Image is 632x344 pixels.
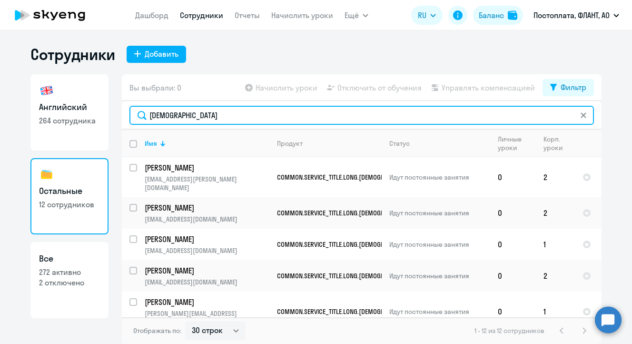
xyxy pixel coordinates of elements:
[39,115,100,126] p: 264 сотрудника
[389,173,490,182] p: Идут постоянные занятия
[180,10,223,20] a: Сотрудники
[277,272,419,280] span: COMMON.SERVICE_TITLE.LONG.[DEMOGRAPHIC_DATA]
[145,278,269,286] p: [EMAIL_ADDRESS][DOMAIN_NAME]
[529,4,624,27] button: Постоплата, ФЛАНТ, АО
[277,139,381,148] div: Продукт
[543,135,574,152] div: Корп. уроки
[277,240,419,249] span: COMMON.SERVICE_TITLE.LONG.[DEMOGRAPHIC_DATA]
[536,197,575,229] td: 2
[129,106,594,125] input: Поиск по имени, email, продукту или статусу
[133,326,181,335] span: Отображать по:
[145,202,269,223] a: [PERSON_NAME][EMAIL_ADDRESS][DOMAIN_NAME]
[277,139,303,148] div: Продукт
[389,139,490,148] div: Статус
[145,202,269,213] p: [PERSON_NAME]
[536,157,575,197] td: 2
[389,307,490,316] p: Идут постоянные занятия
[490,229,536,260] td: 0
[39,199,100,210] p: 12 сотрудников
[129,82,181,93] span: Вы выбрали: 0
[39,253,100,265] h3: Все
[145,162,269,192] a: [PERSON_NAME][EMAIL_ADDRESS][PERSON_NAME][DOMAIN_NAME]
[145,48,178,60] div: Добавить
[39,277,100,288] p: 2 отключено
[533,10,610,21] p: Постоплата, ФЛАНТ, АО
[411,6,443,25] button: RU
[145,234,269,244] p: [PERSON_NAME]
[145,162,269,173] p: [PERSON_NAME]
[145,265,269,276] p: [PERSON_NAME]
[490,197,536,229] td: 0
[479,10,504,21] div: Баланс
[145,297,269,326] a: [PERSON_NAME][PERSON_NAME][EMAIL_ADDRESS][DOMAIN_NAME]
[145,175,269,192] p: [EMAIL_ADDRESS][PERSON_NAME][DOMAIN_NAME]
[30,242,109,318] a: Все272 активно2 отключено
[235,10,260,20] a: Отчеты
[543,79,594,96] button: Фильтр
[536,229,575,260] td: 1
[490,292,536,332] td: 0
[39,267,100,277] p: 272 активно
[145,139,157,148] div: Имя
[561,81,586,93] div: Фильтр
[145,297,269,307] p: [PERSON_NAME]
[389,139,410,148] div: Статус
[145,246,269,255] p: [EMAIL_ADDRESS][DOMAIN_NAME]
[389,272,490,280] p: Идут постоянные занятия
[145,265,269,286] a: [PERSON_NAME][EMAIL_ADDRESS][DOMAIN_NAME]
[30,45,115,64] h1: Сотрудники
[145,309,269,326] p: [PERSON_NAME][EMAIL_ADDRESS][DOMAIN_NAME]
[543,135,566,152] div: Корп. уроки
[145,234,269,255] a: [PERSON_NAME][EMAIL_ADDRESS][DOMAIN_NAME]
[418,10,426,21] span: RU
[271,10,333,20] a: Начислить уроки
[277,307,419,316] span: COMMON.SERVICE_TITLE.LONG.[DEMOGRAPHIC_DATA]
[536,260,575,292] td: 2
[145,139,269,148] div: Имя
[39,185,100,197] h3: Остальные
[498,135,535,152] div: Личные уроки
[145,215,269,223] p: [EMAIL_ADDRESS][DOMAIN_NAME]
[39,83,54,98] img: english
[473,6,523,25] button: Балансbalance
[508,10,517,20] img: balance
[127,46,186,63] button: Добавить
[277,173,419,182] span: COMMON.SERVICE_TITLE.LONG.[DEMOGRAPHIC_DATA]
[39,167,54,182] img: others
[277,209,419,217] span: COMMON.SERVICE_TITLE.LONG.[DEMOGRAPHIC_DATA]
[474,326,544,335] span: 1 - 12 из 12 сотрудников
[536,292,575,332] td: 1
[345,6,368,25] button: Ещё
[498,135,527,152] div: Личные уроки
[135,10,168,20] a: Дашборд
[490,157,536,197] td: 0
[39,101,100,113] h3: Английский
[389,240,490,249] p: Идут постоянные занятия
[30,74,109,151] a: Английский264 сотрудника
[490,260,536,292] td: 0
[345,10,359,21] span: Ещё
[389,209,490,217] p: Идут постоянные занятия
[30,158,109,234] a: Остальные12 сотрудников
